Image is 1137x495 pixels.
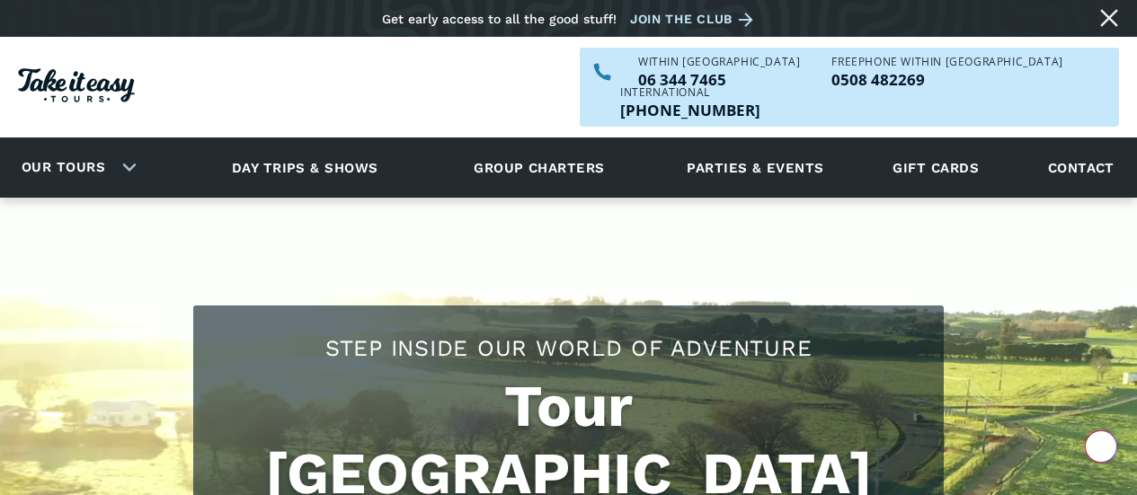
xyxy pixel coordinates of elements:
[831,72,1062,87] a: Call us freephone within NZ on 0508482269
[620,102,760,118] p: [PHONE_NUMBER]
[451,143,626,192] a: Group charters
[620,102,760,118] a: Call us outside of NZ on +6463447465
[678,143,832,192] a: Parties & events
[831,57,1062,67] div: Freephone WITHIN [GEOGRAPHIC_DATA]
[638,72,800,87] p: 06 344 7465
[18,59,135,116] a: Homepage
[18,68,135,102] img: Take it easy Tours logo
[8,146,119,189] a: Our tours
[1039,143,1124,192] a: Contact
[638,57,800,67] div: WITHIN [GEOGRAPHIC_DATA]
[620,87,760,98] div: International
[209,143,401,192] a: Day trips & shows
[831,72,1062,87] p: 0508 482269
[630,8,759,31] a: Join the club
[211,332,926,364] h2: Step Inside Our World Of Adventure
[638,72,800,87] a: Call us within NZ on 063447465
[884,143,988,192] a: Gift cards
[1095,4,1124,32] a: Close message
[382,12,617,26] div: Get early access to all the good stuff!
